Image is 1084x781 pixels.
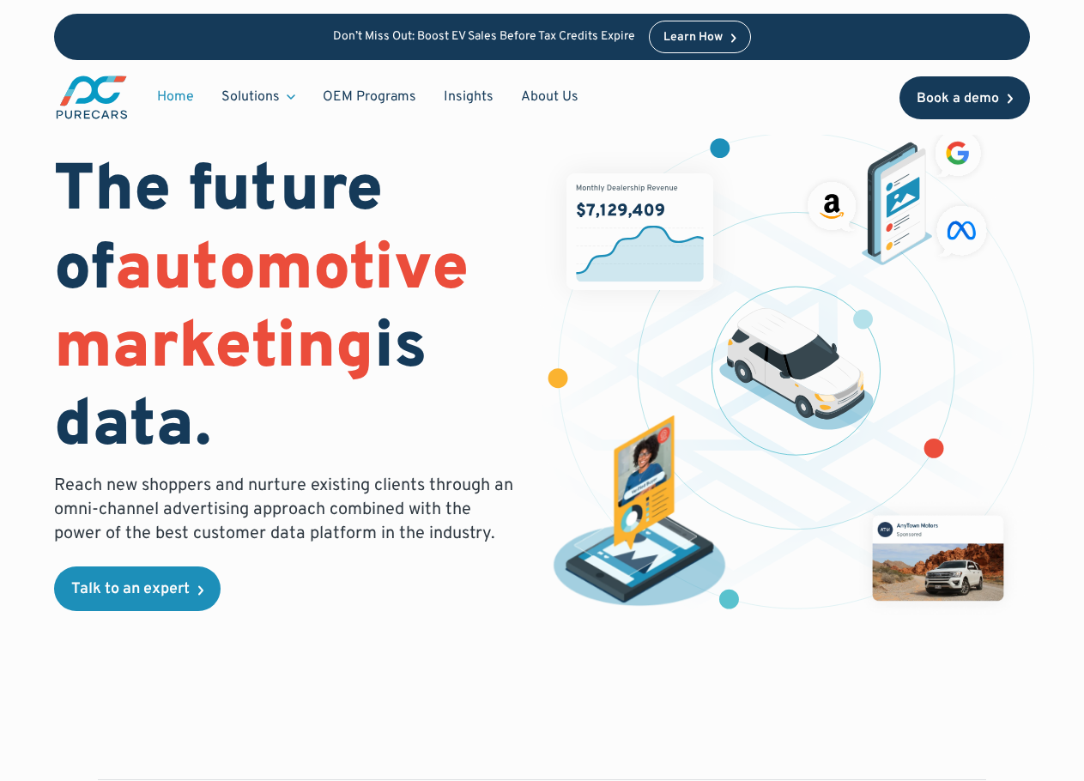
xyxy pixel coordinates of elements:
a: Book a demo [899,76,1030,119]
img: persona of a buyer [541,415,737,612]
img: chart showing monthly dealership revenue of $7m [566,173,713,290]
div: Book a demo [917,92,999,106]
img: mockup of facebook post [854,497,1021,619]
p: Don’t Miss Out: Boost EV Sales Before Tax Credits Expire [333,30,635,45]
img: ads on social media and advertising partners [801,124,993,265]
div: Learn How [663,32,723,44]
div: Solutions [221,88,280,106]
h1: The future of is data. [54,154,521,467]
a: main [54,74,130,121]
img: illustration of a vehicle [719,308,874,430]
a: Learn How [649,21,751,53]
a: Talk to an expert [54,566,221,611]
div: Talk to an expert [71,582,190,597]
a: OEM Programs [309,81,430,113]
p: Reach new shoppers and nurture existing clients through an omni-channel advertising approach comb... [54,474,521,546]
a: Insights [430,81,507,113]
div: Solutions [208,81,309,113]
span: automotive marketing [54,230,469,390]
img: purecars logo [54,74,130,121]
a: Home [143,81,208,113]
a: About Us [507,81,592,113]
